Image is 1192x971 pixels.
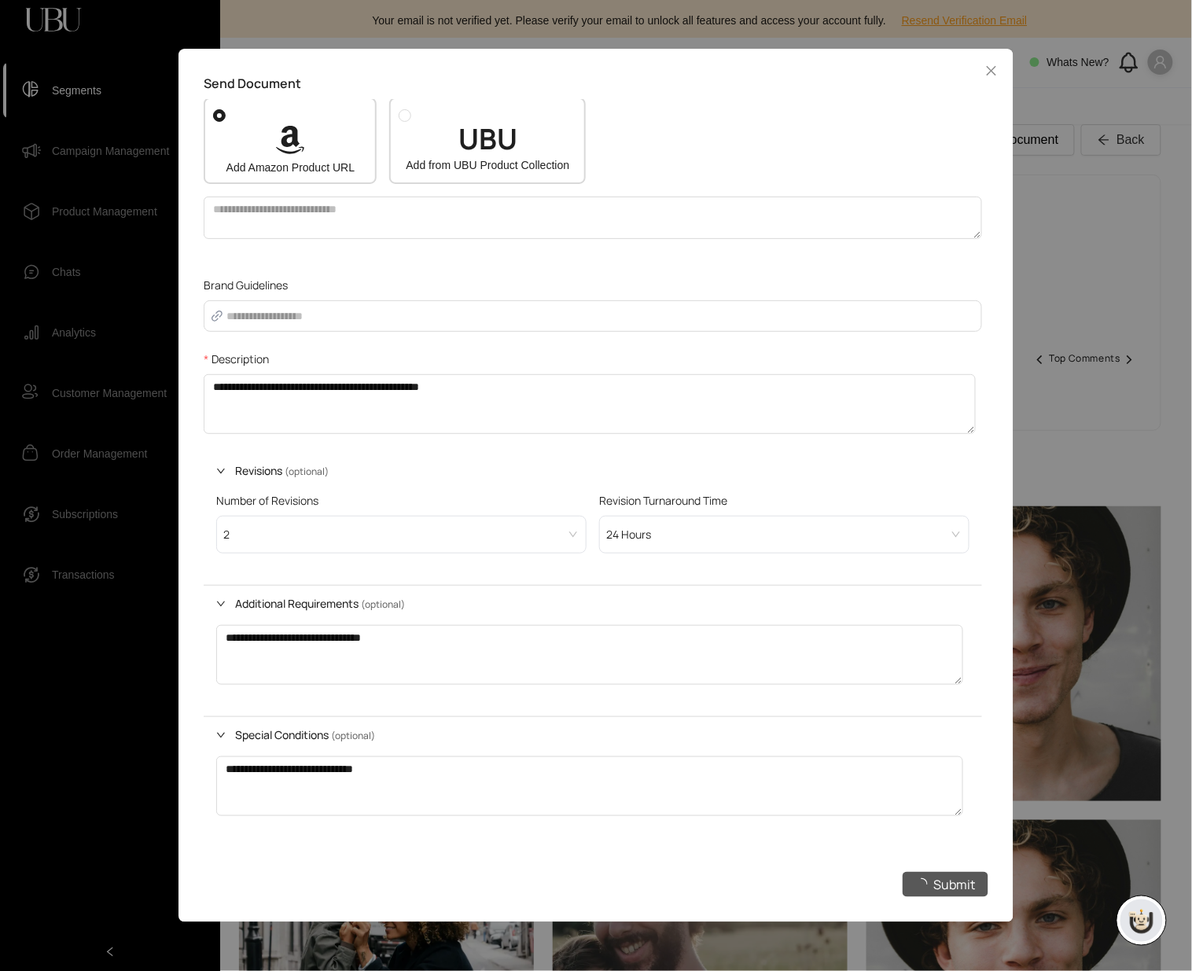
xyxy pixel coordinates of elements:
span: 2 [223,523,579,546]
span: Special Conditions [235,727,375,742]
div: Revisions (optional) [204,453,981,489]
input: Brand Guidelines [226,307,974,325]
label: Brand Guidelines [204,277,299,294]
span: amazon [274,124,306,156]
span: expanded [216,466,226,476]
span: Submit [934,875,976,895]
span: expanded [216,730,226,740]
label: Number of Revisions [216,492,329,509]
span: expanded [216,599,226,609]
button: Close [979,58,1004,83]
span: 24 Hours [606,523,962,546]
span: Revisions [235,463,329,478]
span: (optional) [361,598,405,611]
span: Add from UBU Product Collection [407,156,570,174]
div: Additional Requirements (optional) [204,586,981,622]
span: (optional) [331,729,375,742]
textarea: Description [204,374,976,434]
span: UBU [458,125,517,153]
span: Send Document [204,75,301,92]
label: Description [204,351,279,368]
button: Submit [903,872,988,897]
img: chatboticon-C4A3G2IU.png [1126,905,1157,936]
span: link [211,310,223,322]
span: Add Amazon Product URL [226,159,355,176]
span: loading [912,876,929,893]
div: Special Conditions (optional) [204,717,981,753]
label: Revision Turnaround Time [599,492,738,509]
span: Additional Requirements [235,596,405,611]
span: close [985,64,998,77]
span: (optional) [285,465,329,478]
